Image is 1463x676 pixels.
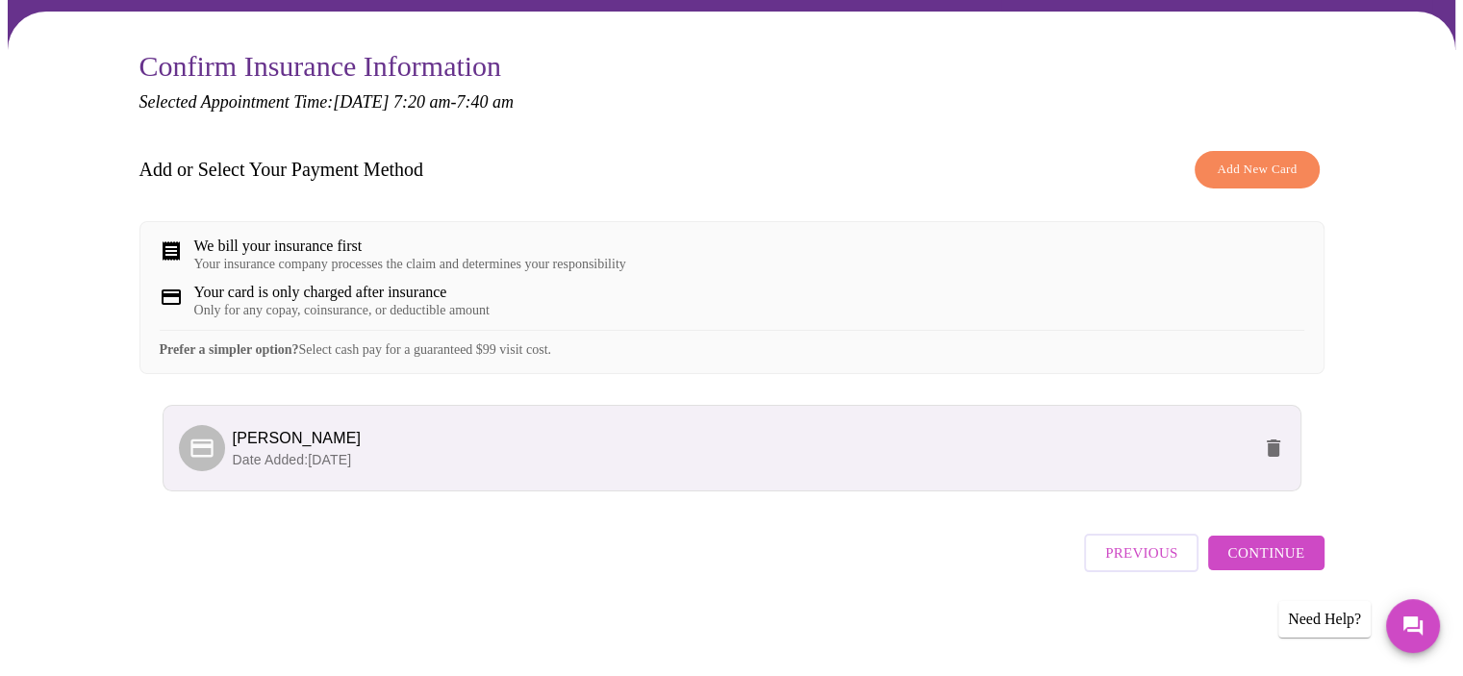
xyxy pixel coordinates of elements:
[139,92,514,112] em: Selected Appointment Time: [DATE] 7:20 am - 7:40 am
[1386,599,1440,653] button: Messages
[194,303,490,318] div: Only for any copay, coinsurance, or deductible amount
[1250,425,1297,471] button: delete
[194,284,490,301] div: Your card is only charged after insurance
[1195,151,1319,188] button: Add New Card
[1208,536,1324,570] button: Continue
[233,430,362,446] span: [PERSON_NAME]
[160,342,299,357] strong: Prefer a simpler option?
[194,257,626,272] div: Your insurance company processes the claim and determines your responsibility
[1084,534,1198,572] button: Previous
[1227,540,1304,565] span: Continue
[1217,159,1297,181] span: Add New Card
[1105,540,1177,565] span: Previous
[233,452,352,467] span: Date Added: [DATE]
[139,159,424,181] h3: Add or Select Your Payment Method
[139,50,1324,83] h3: Confirm Insurance Information
[1278,601,1371,638] div: Need Help?
[194,238,626,255] div: We bill your insurance first
[160,330,1304,358] div: Select cash pay for a guaranteed $99 visit cost.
